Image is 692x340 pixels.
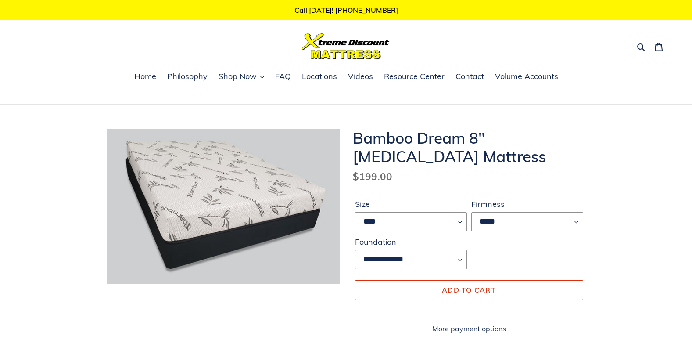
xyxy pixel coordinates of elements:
a: Home [130,70,161,83]
img: Xtreme Discount Mattress [302,33,390,59]
button: Shop Now [214,70,269,83]
a: Locations [298,70,341,83]
a: Philosophy [163,70,212,83]
span: Add to cart [442,286,496,294]
label: Size [355,198,467,210]
a: More payment options [355,323,583,334]
span: $199.00 [353,170,392,183]
label: Firmness [471,198,583,210]
span: Resource Center [384,71,445,82]
a: Videos [344,70,377,83]
span: Contact [455,71,484,82]
button: Add to cart [355,280,583,300]
label: Foundation [355,236,467,248]
a: Volume Accounts [491,70,563,83]
span: Shop Now [219,71,257,82]
a: FAQ [271,70,295,83]
span: Philosophy [167,71,208,82]
span: FAQ [275,71,291,82]
a: Contact [451,70,488,83]
a: Resource Center [380,70,449,83]
span: Locations [302,71,337,82]
span: Volume Accounts [495,71,558,82]
span: Home [134,71,156,82]
span: Videos [348,71,373,82]
h1: Bamboo Dream 8" [MEDICAL_DATA] Mattress [353,129,585,166]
